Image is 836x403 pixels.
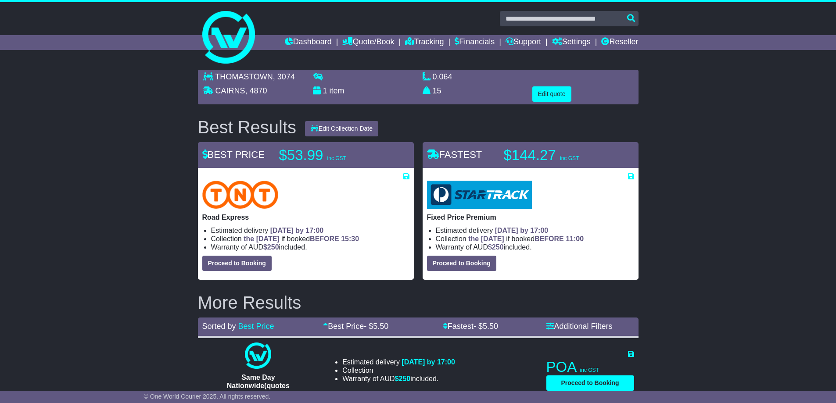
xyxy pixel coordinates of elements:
[535,235,564,243] span: BEFORE
[488,243,504,251] span: $
[144,393,271,400] span: © One World Courier 2025. All rights reserved.
[427,256,496,271] button: Proceed to Booking
[560,155,579,161] span: inc GST
[285,35,332,50] a: Dashboard
[244,235,359,243] span: if booked
[305,121,378,136] button: Edit Collection Date
[364,322,388,331] span: - $
[427,149,482,160] span: FASTEST
[399,375,411,382] span: 250
[227,374,290,398] span: Same Day Nationwide(quotes take 0.5-1 hour)
[211,243,409,251] li: Warranty of AUD included.
[402,358,455,366] span: [DATE] by 17:00
[436,243,634,251] li: Warranty of AUD included.
[215,72,273,81] span: THOMASTOWN
[532,86,571,102] button: Edit quote
[263,243,279,251] span: $
[194,118,301,137] div: Best Results
[330,86,344,95] span: item
[433,72,452,81] span: 0.064
[342,358,455,366] li: Estimated delivery
[506,35,541,50] a: Support
[341,235,359,243] span: 15:30
[427,213,634,221] p: Fixed Price Premium
[244,235,279,243] span: the [DATE]
[238,322,274,331] a: Best Price
[443,322,498,331] a: Fastest- $5.50
[436,226,634,235] li: Estimated delivery
[405,35,444,50] a: Tracking
[474,322,498,331] span: - $
[580,367,599,373] span: inc GST
[273,72,295,81] span: , 3074
[202,213,409,221] p: Road Express
[395,375,411,382] span: $
[211,226,409,235] li: Estimated delivery
[433,86,441,95] span: 15
[546,322,613,331] a: Additional Filters
[202,256,272,271] button: Proceed to Booking
[202,149,265,160] span: BEST PRICE
[552,35,591,50] a: Settings
[546,375,634,391] button: Proceed to Booking
[202,181,279,209] img: TNT Domestic: Road Express
[198,293,639,312] h2: More Results
[492,243,504,251] span: 250
[483,322,498,331] span: 5.50
[215,86,245,95] span: CAIRNS
[455,35,495,50] a: Financials
[546,358,634,376] p: POA
[495,227,549,234] span: [DATE] by 17:00
[270,227,324,234] span: [DATE] by 17:00
[327,155,346,161] span: inc GST
[211,235,409,243] li: Collection
[267,243,279,251] span: 250
[601,35,638,50] a: Reseller
[323,86,327,95] span: 1
[310,235,339,243] span: BEFORE
[323,322,388,331] a: Best Price- $5.50
[342,35,394,50] a: Quote/Book
[245,86,267,95] span: , 4870
[436,235,634,243] li: Collection
[245,342,271,369] img: One World Courier: Same Day Nationwide(quotes take 0.5-1 hour)
[504,146,614,164] p: $144.27
[202,322,236,331] span: Sorted by
[427,181,532,209] img: StarTrack: Fixed Price Premium
[468,235,504,243] span: the [DATE]
[279,146,389,164] p: $53.99
[468,235,584,243] span: if booked
[342,374,455,383] li: Warranty of AUD included.
[373,322,388,331] span: 5.50
[342,366,455,374] li: Collection
[566,235,584,243] span: 11:00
